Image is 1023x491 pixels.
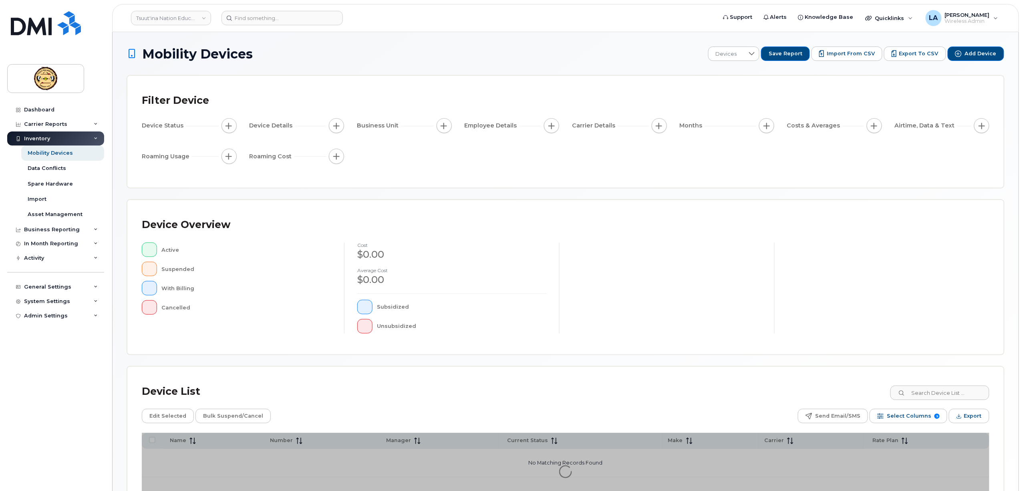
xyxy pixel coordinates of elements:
[357,268,546,273] h4: Average cost
[142,90,209,111] div: Filter Device
[948,46,1004,61] button: Add Device
[812,46,882,61] button: Import from CSV
[465,121,520,130] span: Employee Details
[142,214,230,235] div: Device Overview
[162,262,332,276] div: Suspended
[203,410,263,422] span: Bulk Suspend/Cancel
[195,409,271,423] button: Bulk Suspend/Cancel
[377,319,547,333] div: Unsubsidized
[895,121,957,130] span: Airtime, Data & Text
[250,152,294,161] span: Roaming Cost
[827,50,875,57] span: Import from CSV
[709,47,744,61] span: Devices
[934,414,940,419] span: 9
[815,410,860,422] span: Send Email/SMS
[965,50,997,57] span: Add Device
[142,47,253,61] span: Mobility Devices
[162,300,332,315] div: Cancelled
[162,242,332,257] div: Active
[884,46,946,61] button: Export to CSV
[964,410,982,422] span: Export
[572,121,618,130] span: Carrier Details
[680,121,705,130] span: Months
[357,248,546,261] div: $0.00
[798,409,868,423] button: Send Email/SMS
[357,242,546,248] h4: cost
[149,410,186,422] span: Edit Selected
[899,50,938,57] span: Export to CSV
[357,273,546,287] div: $0.00
[142,409,194,423] button: Edit Selected
[787,121,843,130] span: Costs & Averages
[890,386,989,400] input: Search Device List ...
[769,50,802,57] span: Save Report
[761,46,810,61] button: Save Report
[949,409,989,423] button: Export
[162,281,332,295] div: With Billing
[142,152,192,161] span: Roaming Usage
[377,300,547,314] div: Subsidized
[887,410,931,422] span: Select Columns
[142,381,200,402] div: Device List
[250,121,295,130] span: Device Details
[870,409,947,423] button: Select Columns 9
[357,121,401,130] span: Business Unit
[142,121,186,130] span: Device Status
